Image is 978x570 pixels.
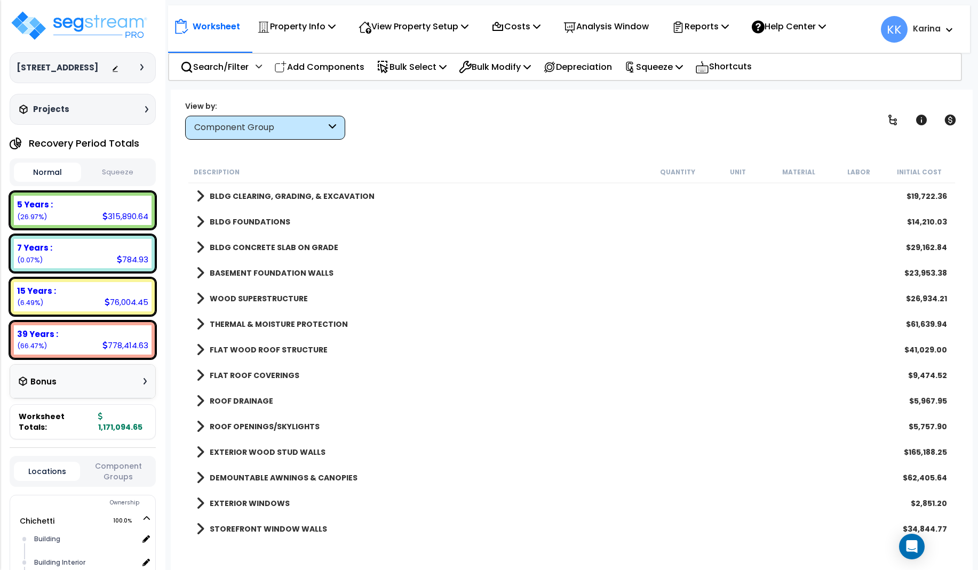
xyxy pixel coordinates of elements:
b: 7 Years : [17,242,52,253]
small: 0.06702532540815552% [17,255,43,264]
small: 66.46897669629008% [17,341,47,350]
span: 100.0% [113,515,141,527]
small: 6.490034772168074% [17,298,43,307]
p: Worksheet [193,19,240,34]
span: Worksheet Totals: [19,411,94,432]
div: View by: [185,101,345,111]
small: Labor [847,168,870,176]
button: Normal [14,163,81,182]
b: EXTERIOR WINDOWS [210,498,290,509]
div: $14,210.03 [907,216,947,227]
b: WOOD SUPERSTRUCTURE [210,293,308,304]
h3: Bonus [30,378,57,387]
p: Help Center [752,19,826,34]
b: 15 Years : [17,285,56,296]
div: $34,844.77 [903,524,947,534]
p: Add Components [274,60,364,74]
b: Karina [913,23,941,34]
a: Chichetti 100.0% [20,516,54,526]
b: ROOF DRAINAGE [210,396,273,406]
div: 76,004.45 [105,296,148,308]
small: Description [194,168,240,176]
h4: Recovery Period Totals [29,138,139,149]
p: Bulk Modify [459,60,531,74]
p: Shortcuts [695,59,752,75]
div: Add Components [268,54,370,79]
b: FLAT ROOF COVERINGS [210,370,299,381]
div: 778,414.63 [102,340,148,351]
b: THERMAL & MOISTURE PROTECTION [210,319,348,330]
div: $2,851.20 [911,498,947,509]
div: $5,757.90 [909,421,947,432]
span: KK [881,16,908,43]
p: Analysis Window [563,19,649,34]
div: 784.93 [117,254,148,265]
small: Unit [730,168,746,176]
p: Costs [491,19,540,34]
b: STOREFRONT WINDOW WALLS [210,524,327,534]
div: Component Group [194,122,326,134]
b: 39 Years : [17,328,58,340]
p: Property Info [257,19,336,34]
small: 26.97396320613368% [17,212,47,221]
div: 315,890.64 [102,211,148,222]
button: Locations [14,462,80,481]
b: 5 Years : [17,199,53,210]
h3: Projects [33,104,69,115]
div: Open Intercom Messenger [899,534,925,559]
p: Bulk Select [377,60,447,74]
img: logo_pro_r.png [10,10,148,42]
small: Initial Cost [897,168,942,176]
b: DEMOUNTABLE AWNINGS & CANOPIES [210,472,357,483]
b: BASEMENT FOUNDATION WALLS [210,268,333,278]
div: $41,029.00 [904,344,947,355]
b: 1,171,094.65 [98,411,142,432]
p: Squeeze [624,60,683,74]
div: $19,722.36 [907,191,947,202]
div: Shortcuts [689,54,758,80]
h3: [STREET_ADDRESS] [17,62,98,73]
div: $5,967.95 [909,396,947,406]
div: $62,405.64 [903,472,947,483]
p: Search/Filter [180,60,249,74]
div: $61,639.94 [906,319,947,330]
div: $26,934.21 [906,293,947,304]
div: Ownership [31,496,155,509]
div: $29,162.84 [906,242,947,253]
div: $9,474.52 [908,370,947,381]
p: Depreciation [543,60,612,74]
p: Reports [672,19,729,34]
div: Building [31,533,138,545]
p: View Property Setup [359,19,468,34]
b: BLDG CONCRETE SLAB ON GRADE [210,242,338,253]
b: EXTERIOR WOOD STUD WALLS [210,447,325,457]
div: Depreciation [537,54,618,79]
b: BLDG CLEARING, GRADING, & EXCAVATION [210,191,375,202]
button: Squeeze [84,163,151,182]
b: ROOF OPENINGS/SKYLIGHTS [210,421,320,432]
div: $23,953.38 [904,268,947,278]
small: Material [782,168,815,176]
button: Component Groups [85,460,152,483]
b: BLDG FOUNDATIONS [210,216,290,227]
small: Quantity [660,168,695,176]
div: Building Interior [31,556,138,569]
b: FLAT WOOD ROOF STRUCTURE [210,344,328,355]
div: $165,188.25 [904,447,947,457]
